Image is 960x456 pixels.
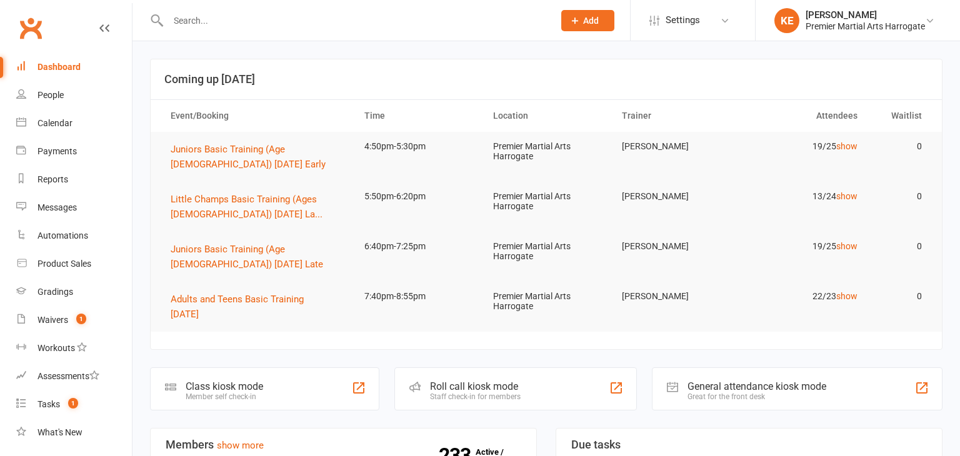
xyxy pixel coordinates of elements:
span: Adults and Teens Basic Training [DATE] [171,294,304,320]
div: Reports [37,174,68,184]
div: [PERSON_NAME] [806,9,925,21]
a: show [836,191,857,201]
button: Adults and Teens Basic Training [DATE] [171,292,342,322]
h3: Due tasks [571,439,927,451]
a: Reports [16,166,132,194]
th: Trainer [611,100,739,132]
td: [PERSON_NAME] [611,182,739,211]
button: Juniors Basic Training (Age [DEMOGRAPHIC_DATA]) [DATE] Early [171,142,342,172]
div: Assessments [37,371,99,381]
td: 7:40pm-8:55pm [353,282,482,311]
a: Dashboard [16,53,132,81]
td: 22/23 [739,282,868,311]
button: Little Champs Basic Training (Ages [DEMOGRAPHIC_DATA]) [DATE] La... [171,192,342,222]
div: People [37,90,64,100]
div: Roll call kiosk mode [430,380,521,392]
td: Premier Martial Arts Harrogate [482,282,611,321]
div: Product Sales [37,259,91,269]
div: Automations [37,230,88,240]
button: Add [561,10,614,31]
span: 1 [68,398,78,409]
a: Waivers 1 [16,306,132,334]
a: Gradings [16,278,132,306]
a: Product Sales [16,250,132,278]
div: Gradings [37,287,73,297]
h3: Members [166,439,521,451]
td: 0 [869,132,933,161]
td: 13/24 [739,182,868,211]
div: Workouts [37,343,75,353]
td: 0 [869,182,933,211]
td: 6:40pm-7:25pm [353,232,482,261]
div: Waivers [37,315,68,325]
div: Messages [37,202,77,212]
a: Tasks 1 [16,390,132,419]
a: show more [217,440,264,451]
th: Location [482,100,611,132]
td: 19/25 [739,132,868,161]
div: Class kiosk mode [186,380,263,392]
a: Assessments [16,362,132,390]
div: KE [774,8,799,33]
td: Premier Martial Arts Harrogate [482,232,611,271]
div: Great for the front desk [687,392,826,401]
td: Premier Martial Arts Harrogate [482,132,611,171]
h3: Coming up [DATE] [164,73,928,86]
a: People [16,81,132,109]
td: [PERSON_NAME] [611,232,739,261]
a: show [836,291,857,301]
div: Member self check-in [186,392,263,401]
a: Payments [16,137,132,166]
td: Premier Martial Arts Harrogate [482,182,611,221]
td: 5:50pm-6:20pm [353,182,482,211]
td: 0 [869,232,933,261]
td: [PERSON_NAME] [611,282,739,311]
span: Little Champs Basic Training (Ages [DEMOGRAPHIC_DATA]) [DATE] La... [171,194,322,220]
div: Payments [37,146,77,156]
th: Waitlist [869,100,933,132]
td: [PERSON_NAME] [611,132,739,161]
a: What's New [16,419,132,447]
div: Dashboard [37,62,81,72]
a: Automations [16,222,132,250]
a: Messages [16,194,132,222]
a: show [836,241,857,251]
span: 1 [76,314,86,324]
div: What's New [37,427,82,437]
span: Juniors Basic Training (Age [DEMOGRAPHIC_DATA]) [DATE] Late [171,244,323,270]
th: Time [353,100,482,132]
a: Calendar [16,109,132,137]
span: Add [583,16,599,26]
div: Calendar [37,118,72,128]
th: Attendees [739,100,868,132]
td: 19/25 [739,232,868,261]
td: 0 [869,282,933,311]
div: Tasks [37,399,60,409]
a: show [836,141,857,151]
button: Juniors Basic Training (Age [DEMOGRAPHIC_DATA]) [DATE] Late [171,242,342,272]
div: Premier Martial Arts Harrogate [806,21,925,32]
div: General attendance kiosk mode [687,380,826,392]
a: Workouts [16,334,132,362]
th: Event/Booking [159,100,353,132]
span: Settings [666,6,700,34]
input: Search... [164,12,545,29]
span: Juniors Basic Training (Age [DEMOGRAPHIC_DATA]) [DATE] Early [171,144,326,170]
a: Clubworx [15,12,46,44]
div: Staff check-in for members [430,392,521,401]
td: 4:50pm-5:30pm [353,132,482,161]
